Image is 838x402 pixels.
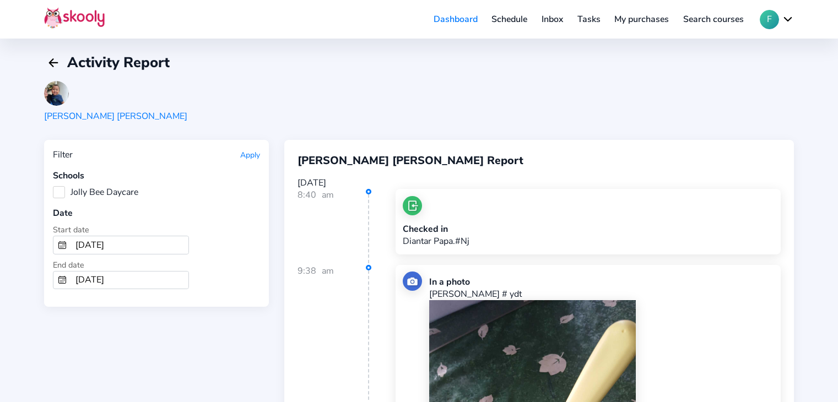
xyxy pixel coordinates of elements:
[403,196,422,215] img: checkin.jpg
[47,56,60,69] ion-icon: arrow back outline
[403,271,422,291] img: photo.jpg
[322,189,334,263] div: am
[71,271,188,289] input: To Date
[298,177,781,189] div: [DATE]
[676,10,751,28] a: Search courses
[44,81,69,106] img: 202504110724589150957335619769746266608800361541202504110745080792294527529358.jpg
[485,10,535,28] a: Schedule
[44,110,187,122] div: [PERSON_NAME] [PERSON_NAME]
[71,236,188,254] input: From Date
[403,235,469,247] p: Diantar Papa.#Nj
[53,186,138,198] label: Jolly Bee Daycare
[429,276,774,288] div: In a photo
[58,275,67,284] ion-icon: calendar outline
[53,224,89,235] span: Start date
[44,7,105,29] img: Skooly
[44,53,63,72] button: arrow back outline
[534,10,570,28] a: Inbox
[53,149,73,161] div: Filter
[53,259,84,270] span: End date
[67,53,170,72] span: Activity Report
[429,288,774,300] p: [PERSON_NAME] # ydt
[53,236,71,254] button: calendar outline
[240,150,260,160] button: Apply
[53,271,71,289] button: calendar outline
[298,189,370,263] div: 8:40
[607,10,676,28] a: My purchases
[58,241,67,249] ion-icon: calendar outline
[426,10,485,28] a: Dashboard
[53,170,260,182] div: Schools
[298,153,523,168] span: [PERSON_NAME] [PERSON_NAME] Report
[760,10,794,29] button: Fchevron down outline
[570,10,608,28] a: Tasks
[403,223,469,235] div: Checked in
[53,207,260,219] div: Date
